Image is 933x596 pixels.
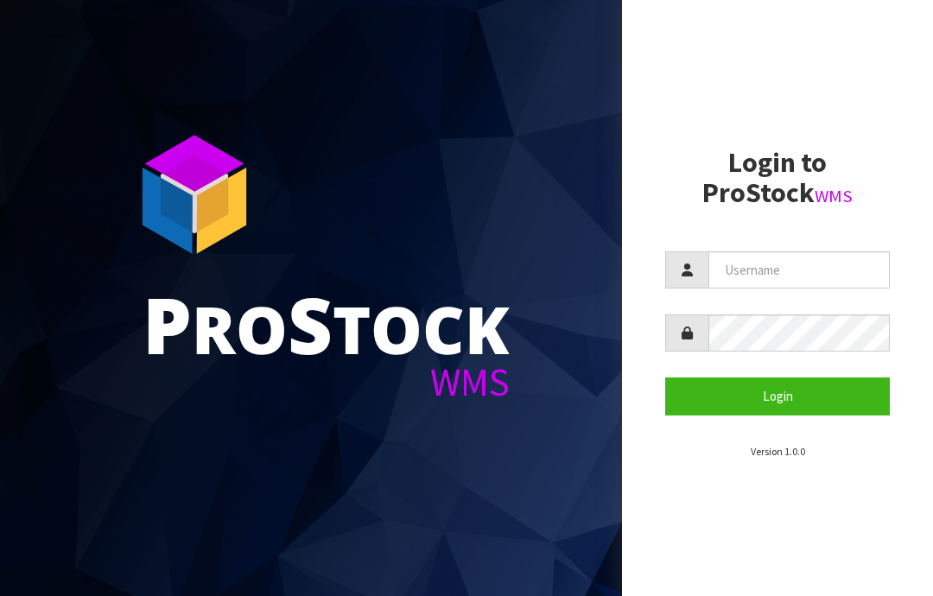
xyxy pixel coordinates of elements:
h2: Login to ProStock [665,148,890,208]
input: Username [708,251,890,288]
div: ro tock [143,285,510,363]
span: P [143,271,192,377]
small: Version 1.0.0 [751,445,805,458]
div: WMS [143,363,510,402]
small: WMS [815,185,853,207]
span: S [288,271,333,377]
img: ProStock Cube [130,130,259,259]
button: Login [665,377,890,415]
